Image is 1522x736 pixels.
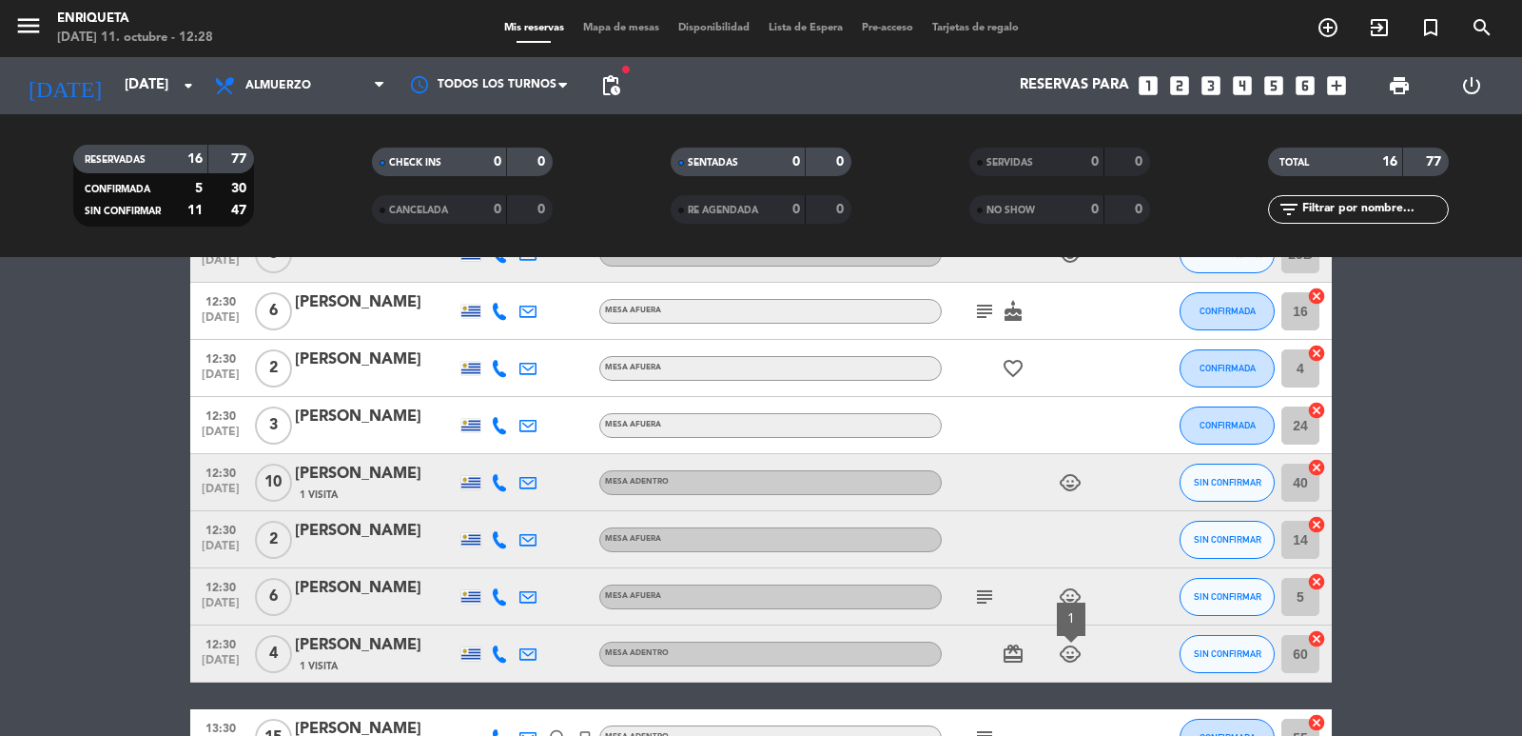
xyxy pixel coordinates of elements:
[1426,155,1445,169] strong: 77
[295,633,457,658] div: [PERSON_NAME]
[1307,515,1326,534] i: cancel
[537,203,549,216] strong: 0
[973,300,996,323] i: subject
[389,158,441,168] span: CHECK INS
[255,349,292,388] span: 2
[197,311,244,333] span: [DATE]
[1180,292,1275,330] button: CONFIRMADA
[605,649,669,657] span: MESA ADENTRO
[1200,420,1256,430] span: CONFIRMADA
[1059,586,1082,608] i: child_care
[836,203,848,216] strong: 0
[1059,643,1082,666] i: child_care
[605,364,661,371] span: MESA AFUERA
[197,426,244,448] span: [DATE]
[197,483,244,505] span: [DATE]
[295,576,457,601] div: [PERSON_NAME]
[1324,73,1349,98] i: add_box
[1135,203,1146,216] strong: 0
[57,29,213,48] div: [DATE] 11. octubre - 12:28
[300,659,338,674] span: 1 Visita
[1135,155,1146,169] strong: 0
[1180,407,1275,445] button: CONFIRMADA
[1307,629,1326,648] i: cancel
[1279,158,1309,168] span: TOTAL
[1307,713,1326,732] i: cancel
[1180,578,1275,616] button: SIN CONFIRMAR
[1307,344,1326,363] i: cancel
[255,464,292,502] span: 10
[1261,73,1286,98] i: looks_5
[1300,199,1448,220] input: Filtrar por nombre...
[231,152,250,166] strong: 77
[197,461,244,483] span: 12:30
[1317,16,1339,39] i: add_circle_outline
[494,203,501,216] strong: 0
[620,64,632,75] span: fiber_manual_record
[14,11,43,40] i: menu
[1382,155,1397,169] strong: 16
[300,487,338,503] span: 1 Visita
[295,519,457,544] div: [PERSON_NAME]
[389,206,448,215] span: CANCELADA
[1180,349,1275,388] button: CONFIRMADA
[605,249,661,257] span: MESA AFUERA
[197,575,244,597] span: 12:30
[688,158,738,168] span: SENTADAS
[537,155,549,169] strong: 0
[1059,471,1082,494] i: child_care
[197,254,244,276] span: [DATE]
[1471,16,1493,39] i: search
[1002,300,1024,323] i: cake
[1194,648,1261,659] span: SIN CONFIRMAR
[1194,534,1261,545] span: SIN CONFIRMAR
[255,521,292,559] span: 2
[1200,306,1256,316] span: CONFIRMADA
[195,182,203,195] strong: 5
[852,23,923,33] span: Pre-acceso
[231,182,250,195] strong: 30
[197,289,244,311] span: 12:30
[177,74,200,97] i: arrow_drop_down
[197,654,244,676] span: [DATE]
[14,65,115,107] i: [DATE]
[836,155,848,169] strong: 0
[1194,477,1261,487] span: SIN CONFIRMAR
[605,478,669,486] span: MESA ADENTRO
[1307,572,1326,591] i: cancel
[1368,16,1391,39] i: exit_to_app
[1419,16,1442,39] i: turned_in_not
[605,307,661,314] span: MESA AFUERA
[1278,198,1300,221] i: filter_list
[85,207,161,216] span: SIN CONFIRMAR
[1460,74,1483,97] i: power_settings_new
[605,592,661,600] span: MESA AFUERA
[1057,603,1085,636] div: 1
[187,152,203,166] strong: 16
[295,462,457,487] div: [PERSON_NAME]
[986,206,1035,215] span: NO SHOW
[255,578,292,616] span: 6
[57,10,213,29] div: Enriqueta
[1167,73,1192,98] i: looks_two
[85,185,150,194] span: CONFIRMADA
[1002,357,1024,380] i: favorite_border
[574,23,669,33] span: Mapa de mesas
[986,158,1033,168] span: SERVIDAS
[197,404,244,426] span: 12:30
[197,597,244,619] span: [DATE]
[495,23,574,33] span: Mis reservas
[1020,77,1129,94] span: Reservas para
[1200,363,1256,373] span: CONFIRMADA
[688,206,758,215] span: RE AGENDADA
[792,203,800,216] strong: 0
[759,23,852,33] span: Lista de Espera
[197,632,244,654] span: 12:30
[1388,74,1411,97] span: print
[973,586,996,608] i: subject
[1091,203,1099,216] strong: 0
[1180,521,1275,559] button: SIN CONFIRMAR
[295,348,457,372] div: [PERSON_NAME]
[1307,458,1326,477] i: cancel
[255,407,292,445] span: 3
